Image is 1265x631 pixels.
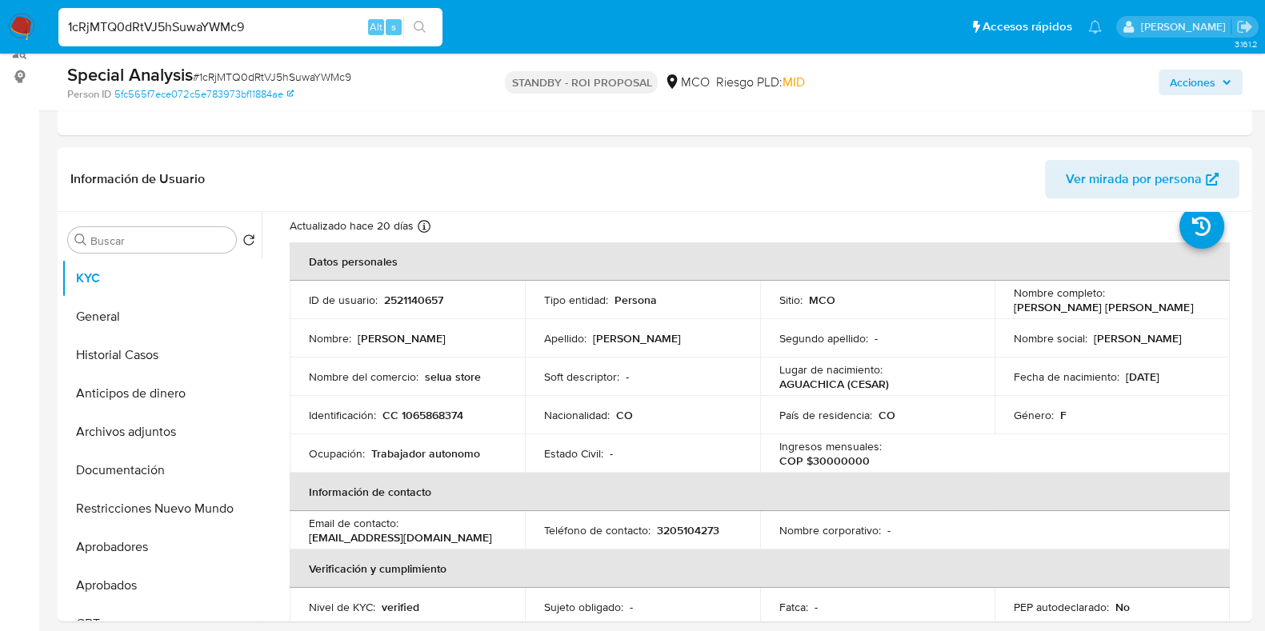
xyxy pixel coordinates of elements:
p: - [815,600,818,614]
button: Aprobados [62,566,262,605]
p: Fecha de nacimiento : [1014,369,1119,384]
span: 3.161.2 [1234,38,1257,50]
p: [PERSON_NAME] [1094,331,1182,345]
p: PEP autodeclarado : [1014,600,1109,614]
button: KYC [62,259,262,298]
span: Ver mirada por persona [1066,160,1202,198]
p: Sitio : [779,293,803,307]
p: Ingresos mensuales : [779,439,882,453]
p: - [875,331,878,345]
p: [EMAIL_ADDRESS][DOMAIN_NAME] [309,530,492,545]
button: Anticipos de dinero [62,374,262,413]
p: F [1060,408,1067,422]
th: Verificación y cumplimiento [290,549,1230,588]
button: Archivos adjuntos [62,413,262,451]
p: STANDBY - ROI PROPOSAL [505,71,658,94]
p: AGUACHICA (CESAR) [779,377,889,391]
p: Persona [614,293,657,307]
div: MCO [664,74,709,91]
span: Alt [370,19,382,34]
span: MID [782,73,804,91]
p: marcela.perdomo@mercadolibre.com.co [1140,19,1231,34]
button: Volver al orden por defecto [242,234,255,251]
p: Fatca : [779,600,808,614]
button: Historial Casos [62,336,262,374]
p: Lugar de nacimiento : [779,362,883,377]
button: Documentación [62,451,262,489]
p: Nombre corporativo : [779,523,881,537]
span: Riesgo PLD: [715,74,804,91]
p: Estado Civil : [544,446,603,461]
p: Nombre : [309,331,351,345]
p: Nivel de KYC : [309,600,375,614]
p: Ocupación : [309,446,365,461]
p: ID de usuario : [309,293,378,307]
p: Identificación : [309,408,376,422]
a: 5fc565f7ece072c5e783973bf11884ae [114,87,294,102]
p: [PERSON_NAME] [593,331,681,345]
a: Salir [1236,18,1253,35]
input: Buscar [90,234,230,248]
p: Soft descriptor : [544,369,619,384]
button: Restricciones Nuevo Mundo [62,489,262,528]
p: Género : [1014,408,1054,422]
p: Tipo entidad : [544,293,608,307]
span: s [391,19,396,34]
p: [DATE] [1126,369,1159,384]
button: Aprobadores [62,528,262,566]
p: - [630,600,633,614]
th: Información de contacto [290,473,1230,511]
button: General [62,298,262,336]
p: selua store [425,369,481,384]
p: Trabajador autonomo [371,446,480,461]
p: Segundo apellido : [779,331,868,345]
p: Nacionalidad : [544,408,610,422]
p: Teléfono de contacto : [544,523,651,537]
p: Actualizado hace 20 días [290,218,414,234]
p: - [610,446,613,461]
b: Person ID [67,87,111,102]
p: 2521140657 [384,293,443,307]
p: [PERSON_NAME] [PERSON_NAME] [1014,300,1193,314]
p: - [626,369,629,384]
h1: Información de Usuario [70,171,205,187]
p: Nombre del comercio : [309,369,418,384]
button: Acciones [1159,70,1243,95]
p: Nombre social : [1014,331,1087,345]
button: search-icon [403,16,436,38]
th: Datos personales [290,242,1230,281]
a: Notificaciones [1088,20,1102,34]
p: No [1115,600,1130,614]
p: País de residencia : [779,408,872,422]
p: CC 1065868374 [382,408,463,422]
button: Buscar [74,234,87,246]
input: Buscar usuario o caso... [58,17,442,38]
span: Acciones [1170,70,1215,95]
p: verified [382,600,419,614]
b: Special Analysis [67,62,193,87]
span: # 1cRjMTQ0dRtVJ5hSuwaYWMc9 [193,69,351,85]
p: - [887,523,891,537]
p: Sujeto obligado : [544,600,623,614]
p: Nombre completo : [1014,286,1105,300]
p: Email de contacto : [309,516,398,530]
p: 3205104273 [657,523,719,537]
p: Apellido : [544,331,586,345]
p: CO [879,408,895,422]
span: Accesos rápidos [983,18,1072,35]
p: CO [616,408,633,422]
p: COP $30000000 [779,453,870,468]
p: [PERSON_NAME] [358,331,446,345]
button: Ver mirada por persona [1045,160,1239,198]
p: MCO [809,293,835,307]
